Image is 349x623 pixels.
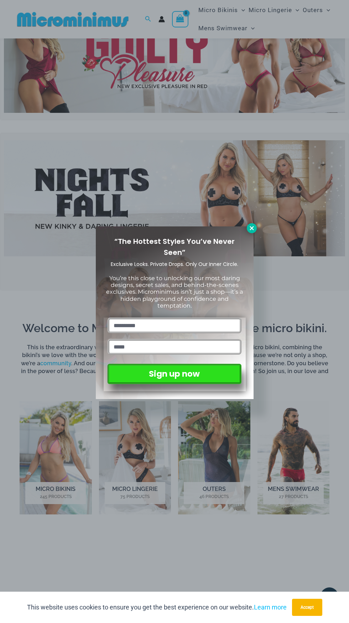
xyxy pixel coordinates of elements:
button: Sign up now [108,364,241,384]
a: Learn more [254,603,287,611]
span: “The Hottest Styles You’ve Never Seen” [114,236,235,257]
p: This website uses cookies to ensure you get the best experience on our website. [27,602,287,613]
span: You’re this close to unlocking our most daring designs, secret sales, and behind-the-scenes exclu... [106,275,243,309]
span: Exclusive Looks. Private Drops. Only Our Inner Circle. [111,261,238,268]
button: Accept [292,599,322,616]
button: Close [247,223,257,233]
